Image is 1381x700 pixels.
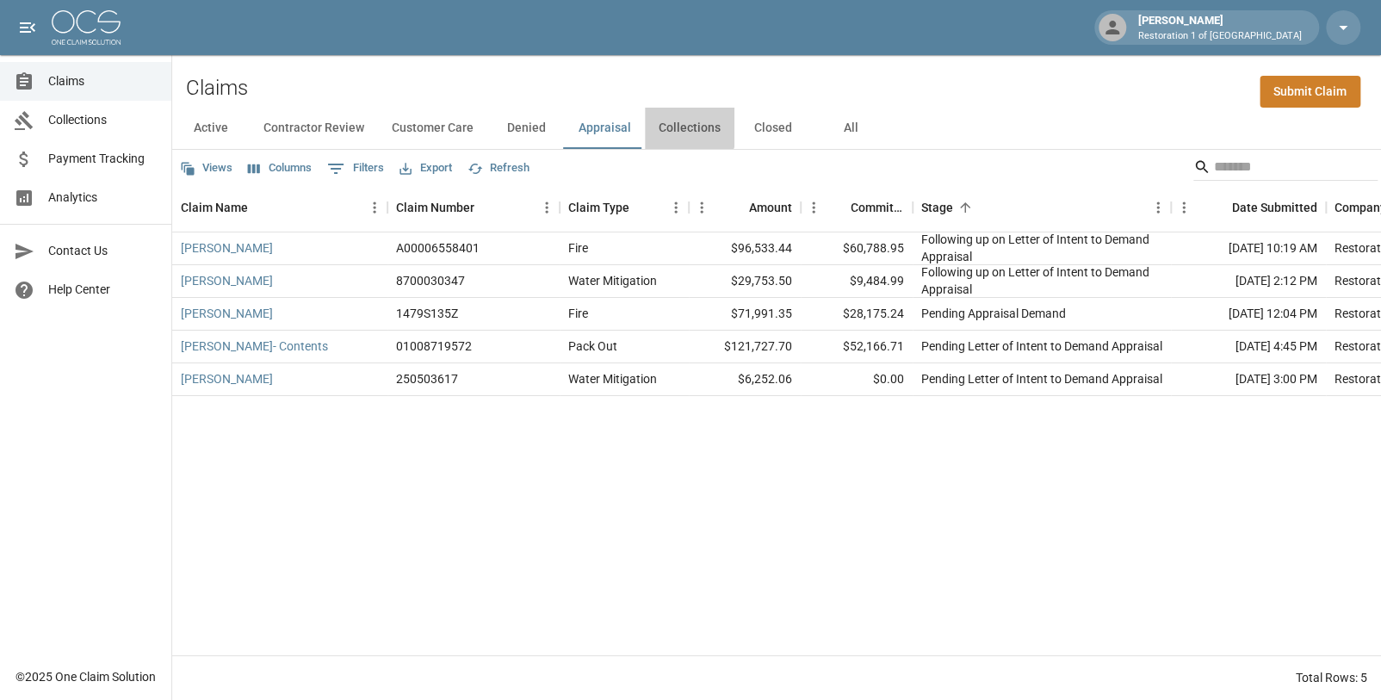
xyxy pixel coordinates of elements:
[396,370,458,387] div: 250503617
[1208,195,1232,220] button: Sort
[1171,298,1326,331] div: [DATE] 12:04 PM
[921,183,953,232] div: Stage
[396,239,480,257] div: A00006558401
[629,195,653,220] button: Sort
[827,195,851,220] button: Sort
[689,363,801,396] div: $6,252.06
[1193,153,1378,184] div: Search
[395,155,456,182] button: Export
[801,265,913,298] div: $9,484.99
[689,183,801,232] div: Amount
[48,189,158,207] span: Analytics
[1145,195,1171,220] button: Menu
[1131,12,1309,43] div: [PERSON_NAME]
[48,242,158,260] span: Contact Us
[181,305,273,322] a: [PERSON_NAME]
[568,239,588,257] div: Fire
[396,272,465,289] div: 8700030347
[913,183,1171,232] div: Stage
[248,195,272,220] button: Sort
[921,370,1162,387] div: Pending Letter of Intent to Demand Appraisal
[851,183,904,232] div: Committed Amount
[689,298,801,331] div: $71,991.35
[378,108,487,149] button: Customer Care
[48,281,158,299] span: Help Center
[181,370,273,387] a: [PERSON_NAME]
[645,108,734,149] button: Collections
[1171,183,1326,232] div: Date Submitted
[921,338,1162,355] div: Pending Letter of Intent to Demand Appraisal
[560,183,689,232] div: Claim Type
[1138,29,1302,44] p: Restoration 1 of [GEOGRAPHIC_DATA]
[801,183,913,232] div: Committed Amount
[48,111,158,129] span: Collections
[725,195,749,220] button: Sort
[48,150,158,168] span: Payment Tracking
[953,195,977,220] button: Sort
[689,232,801,265] div: $96,533.44
[734,108,812,149] button: Closed
[568,305,588,322] div: Fire
[565,108,645,149] button: Appraisal
[186,76,248,101] h2: Claims
[689,265,801,298] div: $29,753.50
[1171,331,1326,363] div: [DATE] 4:45 PM
[15,668,156,685] div: © 2025 One Claim Solution
[362,195,387,220] button: Menu
[323,155,388,183] button: Show filters
[172,108,250,149] button: Active
[1171,265,1326,298] div: [DATE] 2:12 PM
[181,183,248,232] div: Claim Name
[52,10,121,45] img: ocs-logo-white-transparent.png
[568,370,657,387] div: Water Mitigation
[689,195,715,220] button: Menu
[181,239,273,257] a: [PERSON_NAME]
[176,155,237,182] button: Views
[921,231,1162,265] div: Following up on Letter of Intent to Demand Appraisal
[1296,669,1367,686] div: Total Rows: 5
[801,331,913,363] div: $52,166.71
[396,183,474,232] div: Claim Number
[801,298,913,331] div: $28,175.24
[812,108,889,149] button: All
[1232,183,1317,232] div: Date Submitted
[921,305,1066,322] div: Pending Appraisal Demand
[396,305,458,322] div: 1479S135Z
[1260,76,1360,108] a: Submit Claim
[387,183,560,232] div: Claim Number
[568,338,617,355] div: Pack Out
[181,338,328,355] a: [PERSON_NAME]- Contents
[487,108,565,149] button: Denied
[250,108,378,149] button: Contractor Review
[663,195,689,220] button: Menu
[396,338,472,355] div: 01008719572
[48,72,158,90] span: Claims
[474,195,499,220] button: Sort
[921,263,1162,298] div: Following up on Letter of Intent to Demand Appraisal
[534,195,560,220] button: Menu
[801,363,913,396] div: $0.00
[689,331,801,363] div: $121,727.70
[172,183,387,232] div: Claim Name
[801,195,827,220] button: Menu
[463,155,534,182] button: Refresh
[568,272,657,289] div: Water Mitigation
[801,232,913,265] div: $60,788.95
[172,108,1381,149] div: dynamic tabs
[181,272,273,289] a: [PERSON_NAME]
[568,183,629,232] div: Claim Type
[749,183,792,232] div: Amount
[1171,232,1326,265] div: [DATE] 10:19 AM
[244,155,316,182] button: Select columns
[1171,195,1197,220] button: Menu
[10,10,45,45] button: open drawer
[1171,363,1326,396] div: [DATE] 3:00 PM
